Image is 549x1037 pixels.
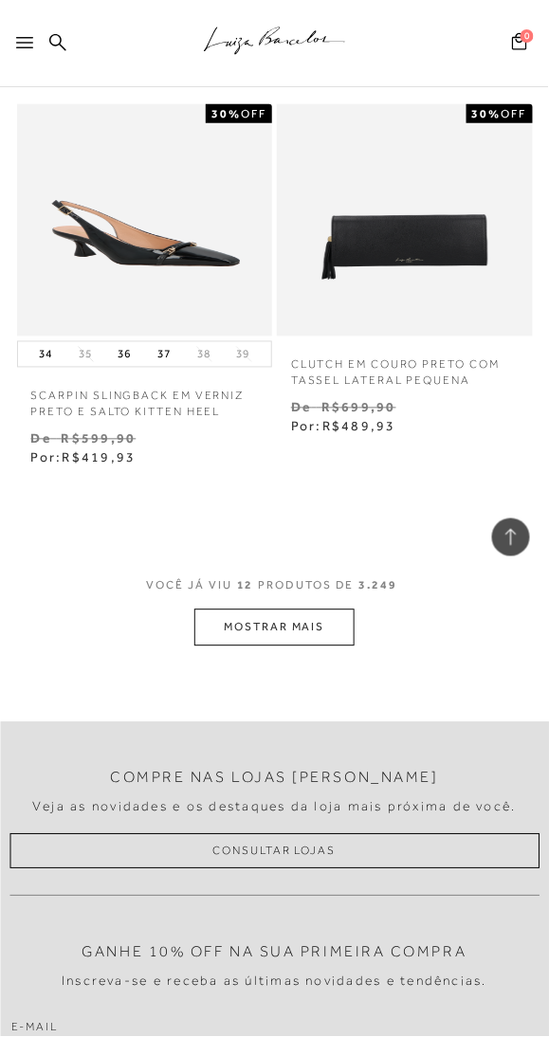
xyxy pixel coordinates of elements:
[61,431,136,446] small: R$599,90
[502,107,527,120] span: OFF
[17,377,273,421] a: SCARPIN SLINGBACK EM VERNIZ PRETO E SALTO KITTEN HEEL
[291,400,311,415] small: De
[241,107,266,120] span: OFF
[506,31,533,57] button: 0
[19,104,271,337] img: SCARPIN SLINGBACK EM VERNIZ PRETO E SALTO KITTEN HEEL
[521,29,534,43] span: 0
[321,400,396,415] small: R$699,90
[112,347,137,362] button: 36
[152,347,176,362] button: 37
[62,973,487,990] h4: Inscreva-se e receba as últimas novidades e tendências.
[291,419,396,434] span: Por:
[110,770,439,788] h2: Compre nas lojas [PERSON_NAME]
[237,579,254,592] span: 12
[322,419,396,434] span: R$489,93
[31,431,51,446] small: De
[62,450,136,465] span: R$419,93
[359,579,398,592] span: 3.249
[31,450,137,465] span: Por:
[9,834,540,869] a: Consultar Lojas
[192,347,216,362] button: 38
[211,107,241,120] strong: 30%
[231,347,256,362] button: 39
[82,944,467,962] h2: Ganhe 10% off na sua primeira compra
[472,107,502,120] strong: 30%
[147,579,403,592] span: VOCÊ JÁ VIU PRODUTOS DE
[279,104,531,337] img: CLUTCH EM COURO PRETO COM TASSEL LATERAL PEQUENA
[73,347,98,362] button: 35
[279,104,531,337] a: CLUTCH EM COURO PRETO COM TASSEL LATERAL PEQUENA CLUTCH EM COURO PRETO COM TASSEL LATERAL PEQUENA
[19,104,271,337] a: SCARPIN SLINGBACK EM VERNIZ PRETO E SALTO KITTEN HEEL SCARPIN SLINGBACK EM VERNIZ PRETO E SALTO K...
[277,346,533,390] a: CLUTCH EM COURO PRETO COM TASSEL LATERAL PEQUENA
[32,799,517,815] h4: Veja as novidades e os destaques da loja mais próxima de você.
[194,609,354,646] button: MOSTRAR MAIS
[33,347,58,362] button: 34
